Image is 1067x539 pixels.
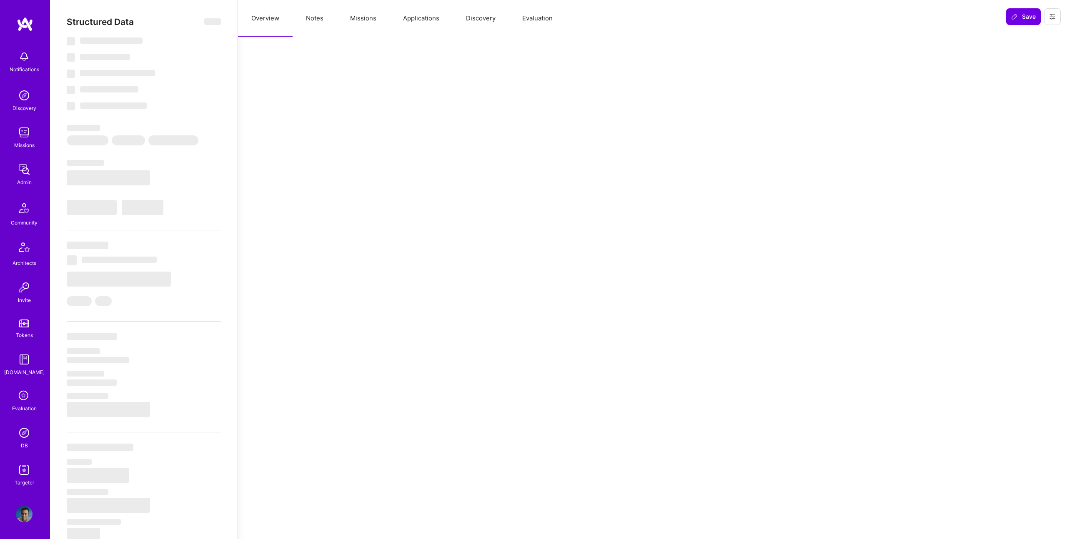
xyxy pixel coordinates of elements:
span: ‌ [67,519,121,525]
span: ‌ [67,200,117,215]
span: ‌ [80,102,147,109]
span: ‌ [67,333,117,340]
span: ‌ [67,402,150,417]
span: ‌ [95,296,112,306]
img: discovery [16,87,33,104]
div: Invite [18,296,31,304]
span: ‌ [67,489,108,495]
span: ‌ [80,54,130,60]
div: Tokens [16,331,33,339]
span: ‌ [82,257,157,263]
a: User Avatar [14,506,35,522]
span: Save [1011,12,1036,21]
img: Architects [14,239,34,259]
div: Community [11,218,38,227]
span: ‌ [204,18,221,25]
span: ‌ [67,357,129,363]
div: Missions [14,141,35,150]
span: ‌ [67,242,108,249]
div: Admin [17,178,32,187]
span: ‌ [67,498,150,513]
span: ‌ [80,70,155,76]
span: ‌ [67,444,133,451]
img: logo [17,17,33,32]
span: ‌ [122,200,163,215]
span: ‌ [67,135,108,145]
span: Structured Data [67,17,134,27]
i: icon SelectionTeam [16,388,32,404]
span: ‌ [67,170,150,185]
div: DB [21,441,28,450]
span: ‌ [67,379,117,386]
span: ‌ [67,160,104,166]
img: teamwork [16,124,33,141]
span: ‌ [67,70,75,78]
span: ‌ [67,468,129,483]
span: ‌ [80,37,143,44]
img: tokens [19,319,29,327]
div: Architects [13,259,36,267]
img: Admin Search [16,424,33,441]
img: admin teamwork [16,161,33,178]
div: Notifications [10,65,39,74]
span: ‌ [67,272,171,287]
span: ‌ [67,459,92,465]
span: ‌ [67,53,75,62]
span: ‌ [67,393,108,399]
div: Targeter [15,478,34,487]
div: Discovery [13,104,36,112]
span: ‌ [67,348,100,354]
span: ‌ [148,135,198,145]
img: Skill Targeter [16,462,33,478]
div: Evaluation [12,404,37,413]
span: ‌ [80,86,138,92]
span: ‌ [67,296,92,306]
img: Invite [16,279,33,296]
span: ‌ [67,86,75,94]
img: User Avatar [16,506,33,522]
span: ‌ [67,371,104,377]
img: guide book [16,351,33,368]
span: ‌ [67,37,75,45]
span: ‌ [67,125,100,131]
span: ‌ [67,102,75,110]
img: bell [16,48,33,65]
span: ‌ [112,135,145,145]
img: Community [14,198,34,218]
div: [DOMAIN_NAME] [4,368,45,377]
span: ‌ [67,255,77,265]
button: Save [1006,8,1041,25]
